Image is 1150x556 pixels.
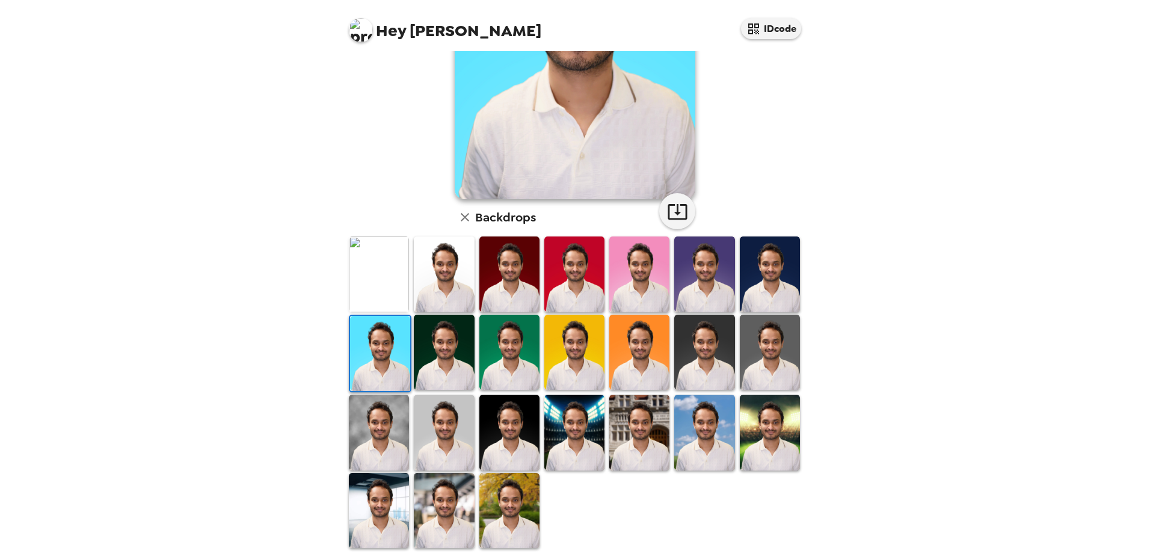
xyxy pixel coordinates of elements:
span: [PERSON_NAME] [349,12,541,39]
button: IDcode [741,18,801,39]
img: profile pic [349,18,373,42]
span: Hey [376,20,406,42]
img: Original [349,236,409,312]
h6: Backdrops [475,208,536,227]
